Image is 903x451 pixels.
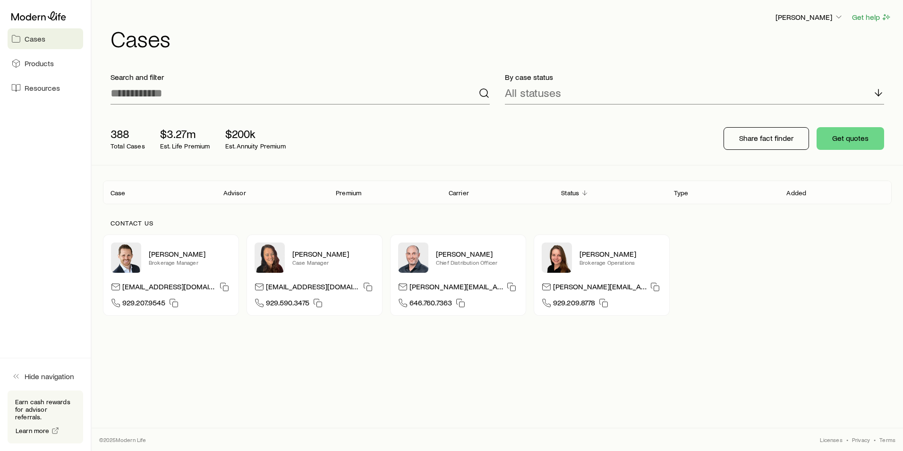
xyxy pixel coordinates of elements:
span: Learn more [16,427,50,434]
a: Products [8,53,83,74]
p: Case Manager [292,259,375,266]
div: Earn cash rewards for advisor referrals.Learn more [8,390,83,443]
p: [PERSON_NAME] [149,249,231,259]
p: Total Cases [111,142,145,150]
p: [PERSON_NAME] [436,249,518,259]
p: [PERSON_NAME] [292,249,375,259]
img: Nick Weiler [111,243,141,273]
p: Status [561,189,579,197]
span: Hide navigation [25,372,74,381]
p: [PERSON_NAME][EMAIL_ADDRESS][DOMAIN_NAME] [553,282,647,295]
div: Client cases [103,181,892,204]
span: 646.760.7363 [409,298,452,311]
button: Get quotes [817,127,884,150]
p: Search and filter [111,72,490,82]
span: 929.590.3475 [266,298,309,311]
button: Hide navigation [8,366,83,387]
a: Privacy [852,436,870,443]
a: Resources [8,78,83,98]
span: • [846,436,848,443]
span: 929.209.8778 [553,298,595,311]
p: $3.27m [160,127,210,140]
span: Resources [25,83,60,93]
p: Carrier [449,189,469,197]
p: Case [111,189,126,197]
span: Products [25,59,54,68]
img: Dan Pierson [398,243,428,273]
p: Chief Distribution Officer [436,259,518,266]
p: Advisor [223,189,246,197]
button: [PERSON_NAME] [775,12,844,23]
p: [PERSON_NAME] [579,249,662,259]
p: Added [786,189,806,197]
p: By case status [505,72,884,82]
p: $200k [225,127,286,140]
p: [EMAIL_ADDRESS][DOMAIN_NAME] [266,282,359,295]
p: Brokerage Operations [579,259,662,266]
button: Share fact finder [724,127,809,150]
a: Cases [8,28,83,49]
p: [PERSON_NAME][EMAIL_ADDRESS][DOMAIN_NAME] [409,282,503,295]
p: Est. Life Premium [160,142,210,150]
span: 929.207.9545 [122,298,165,311]
p: Type [674,189,689,197]
p: Premium [336,189,361,197]
a: Terms [879,436,895,443]
p: Est. Annuity Premium [225,142,286,150]
p: 388 [111,127,145,140]
span: • [874,436,876,443]
p: Earn cash rewards for advisor referrals. [15,398,76,421]
img: Abby McGuigan [255,243,285,273]
p: Share fact finder [739,133,793,143]
p: Brokerage Manager [149,259,231,266]
p: Contact us [111,219,884,227]
h1: Cases [111,27,892,50]
p: © 2025 Modern Life [99,436,146,443]
p: [EMAIL_ADDRESS][DOMAIN_NAME] [122,282,216,295]
p: All statuses [505,86,561,99]
img: Ellen Wall [542,243,572,273]
a: Licenses [820,436,842,443]
span: Cases [25,34,45,43]
button: Get help [852,12,892,23]
p: [PERSON_NAME] [775,12,843,22]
